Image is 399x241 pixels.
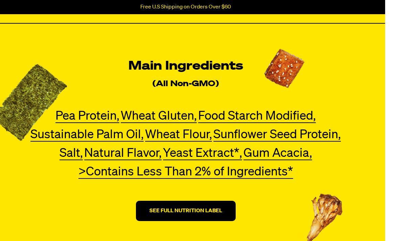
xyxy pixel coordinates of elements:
[129,58,243,75] h2: Main Ingredients
[150,209,222,214] strong: SEE FULL NUTRITION LABEL
[214,129,341,142] span: Sunflower Seed Protein,
[3,210,64,238] iframe: Marketing Popup
[153,75,219,93] h2: (All Non-GMO)
[244,148,312,161] span: Gum Acacia,
[121,111,197,123] span: Wheat Gluten,
[85,148,162,161] span: Natural Flavor,
[79,166,294,179] span: >Contains Less Than 2% of Ingredients*
[198,111,316,123] span: Food Starch Modified,
[136,201,236,221] button: SEE FULL NUTRITION LABEL
[141,4,231,10] p: Free U.S Shipping on Orders Over $60
[31,129,144,142] span: Sustainable Palm Oil,
[163,148,242,161] span: Yeast Extract*,
[56,111,120,123] span: Pea Protein,
[145,129,212,142] span: Wheat Flour,
[60,148,83,161] span: Salt,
